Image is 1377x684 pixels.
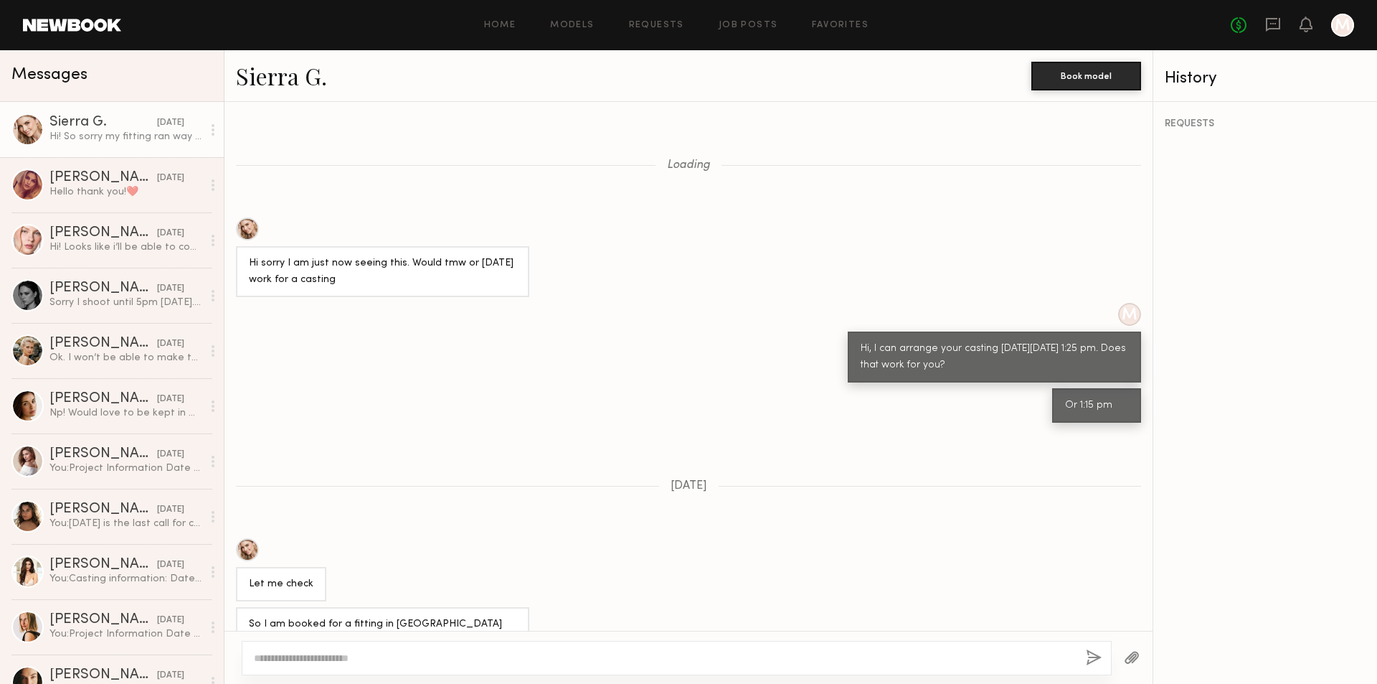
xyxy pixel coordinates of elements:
div: [PERSON_NAME] [49,281,157,296]
div: [DATE] [157,227,184,240]
div: [DATE] [157,282,184,296]
span: Loading [667,159,710,172]
div: Sierra G. [49,116,157,130]
div: [PERSON_NAME] [49,502,157,517]
div: You: [DATE] is the last call for casting, if you are interested, i can arrange the time for [49,517,202,530]
div: [PERSON_NAME] [49,392,157,406]
a: Sierra G. [236,60,327,91]
a: Favorites [812,21,869,30]
div: Let me check [249,576,313,593]
span: [DATE] [671,480,707,492]
div: [PERSON_NAME] [49,337,157,351]
div: [PERSON_NAME] [49,558,157,572]
a: M [1331,14,1354,37]
div: [PERSON_NAME] [49,447,157,462]
div: Np! Would love to be kept in mind for the next one :) [49,406,202,420]
div: So I am booked for a fitting in [GEOGRAPHIC_DATA] [DATE] 12-3 [249,617,516,650]
div: [PERSON_NAME] [49,613,157,627]
div: [PERSON_NAME] [49,171,157,185]
div: You: Project Information Date & Time: [ Between [DATE] - [DATE] ] Location: [ [GEOGRAPHIC_DATA]] ... [49,462,202,475]
div: Sorry I shoot until 5pm [DATE]. I hope to work together soon! [49,296,202,309]
div: Ok. I won’t be able to make this casting, but please keep me in mind for future projects! [49,351,202,365]
div: [DATE] [157,337,184,351]
a: Book model [1031,69,1141,81]
div: You: Casting information: Date: [DATE] Time: 1:15 pm Address: [STREET_ADDRESS][US_STATE] Contact ... [49,572,202,586]
div: [DATE] [157,172,184,185]
div: Hi, I can arrange your casting [DATE][DATE] 1:25 pm. Does that work for you? [861,341,1128,374]
div: Or 1:15 pm [1065,398,1128,414]
div: Hi! Looks like i’ll be able to come a little earlier! Is that okay? [49,240,202,254]
div: [DATE] [157,448,184,462]
div: REQUESTS [1165,119,1366,129]
div: History [1165,70,1366,87]
div: [DATE] [157,558,184,572]
a: Home [484,21,516,30]
a: Models [550,21,594,30]
div: [DATE] [157,393,184,406]
div: [DATE] [157,116,184,130]
div: [PERSON_NAME] [49,226,157,240]
div: [PERSON_NAME] [49,668,157,683]
span: Messages [11,67,87,83]
div: [DATE] [157,614,184,627]
div: [DATE] [157,669,184,683]
div: Hello thank you!❤️ [49,185,202,199]
div: [DATE] [157,503,184,517]
div: Hi! So sorry my fitting ran way over [DATE] and just got off [DATE]! [49,130,202,144]
div: Hi sorry I am just now seeing this. Would tmw or [DATE] work for a casting [249,256,516,289]
a: Requests [629,21,684,30]
button: Book model [1031,62,1141,90]
div: You: Project Information Date & Time: [ September] Location: [ [GEOGRAPHIC_DATA]] Duration: [ App... [49,627,202,641]
a: Job Posts [719,21,778,30]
